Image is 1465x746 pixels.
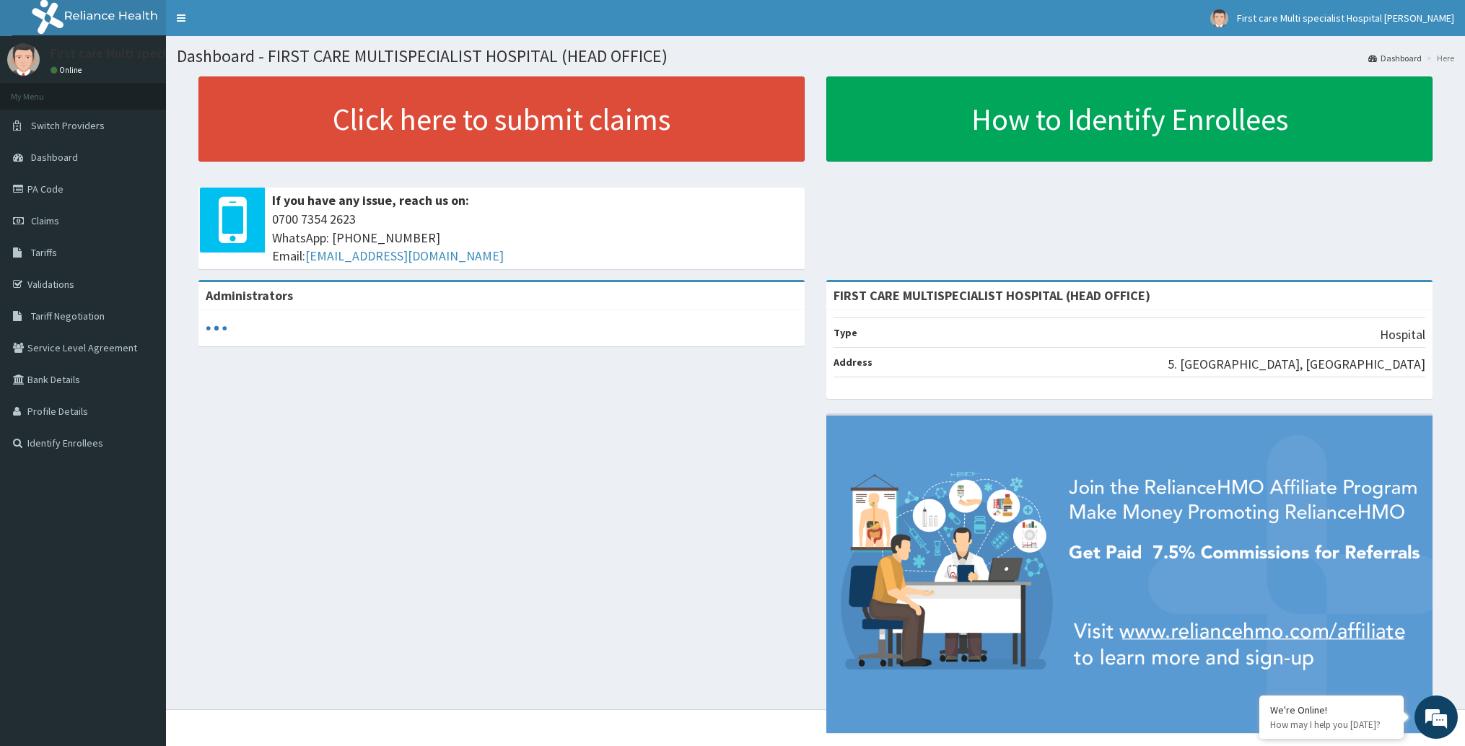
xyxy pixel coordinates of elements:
[1210,9,1228,27] img: User Image
[31,214,59,227] span: Claims
[834,356,873,369] b: Address
[177,47,1454,66] h1: Dashboard - FIRST CARE MULTISPECIALIST HOSPITAL (HEAD OFFICE)
[31,119,105,132] span: Switch Providers
[7,43,40,76] img: User Image
[272,210,797,266] span: 0700 7354 2623 WhatsApp: [PHONE_NUMBER] Email:
[31,246,57,259] span: Tariffs
[834,326,857,339] b: Type
[1168,355,1425,374] p: 5. [GEOGRAPHIC_DATA], [GEOGRAPHIC_DATA]
[272,192,469,209] b: If you have any issue, reach us on:
[1368,52,1422,64] a: Dashboard
[31,151,78,164] span: Dashboard
[826,76,1433,162] a: How to Identify Enrollees
[51,65,85,75] a: Online
[1270,703,1393,716] div: We're Online!
[1423,52,1454,64] li: Here
[1237,12,1454,25] span: First care Multi specialist Hospital [PERSON_NAME]
[305,247,504,264] a: [EMAIL_ADDRESS][DOMAIN_NAME]
[31,310,105,322] span: Tariff Negotiation
[198,76,805,162] a: Click here to submit claims
[834,287,1150,304] strong: FIRST CARE MULTISPECIALIST HOSPITAL (HEAD OFFICE)
[1380,325,1425,344] p: Hospital
[51,47,338,60] p: First care Multi specialist Hospital [PERSON_NAME]
[206,317,227,339] svg: audio-loading
[826,416,1433,733] img: provider-team-banner.png
[1270,719,1393,731] p: How may I help you today?
[206,287,293,304] b: Administrators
